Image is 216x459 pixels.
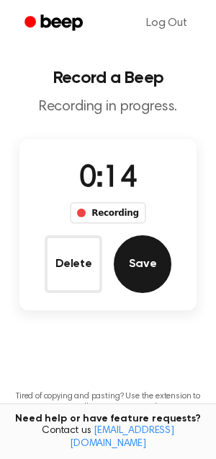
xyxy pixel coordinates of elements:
[45,235,102,293] button: Delete Audio Record
[12,98,204,116] p: Recording in progress.
[9,425,207,450] span: Contact us
[12,391,204,413] p: Tired of copying and pasting? Use the extension to automatically insert your recordings.
[14,9,96,38] a: Beep
[79,164,137,194] span: 0:14
[70,202,145,224] div: Recording
[70,426,174,449] a: [EMAIL_ADDRESS][DOMAIN_NAME]
[132,6,202,40] a: Log Out
[12,69,204,87] h1: Record a Beep
[114,235,171,293] button: Save Audio Record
